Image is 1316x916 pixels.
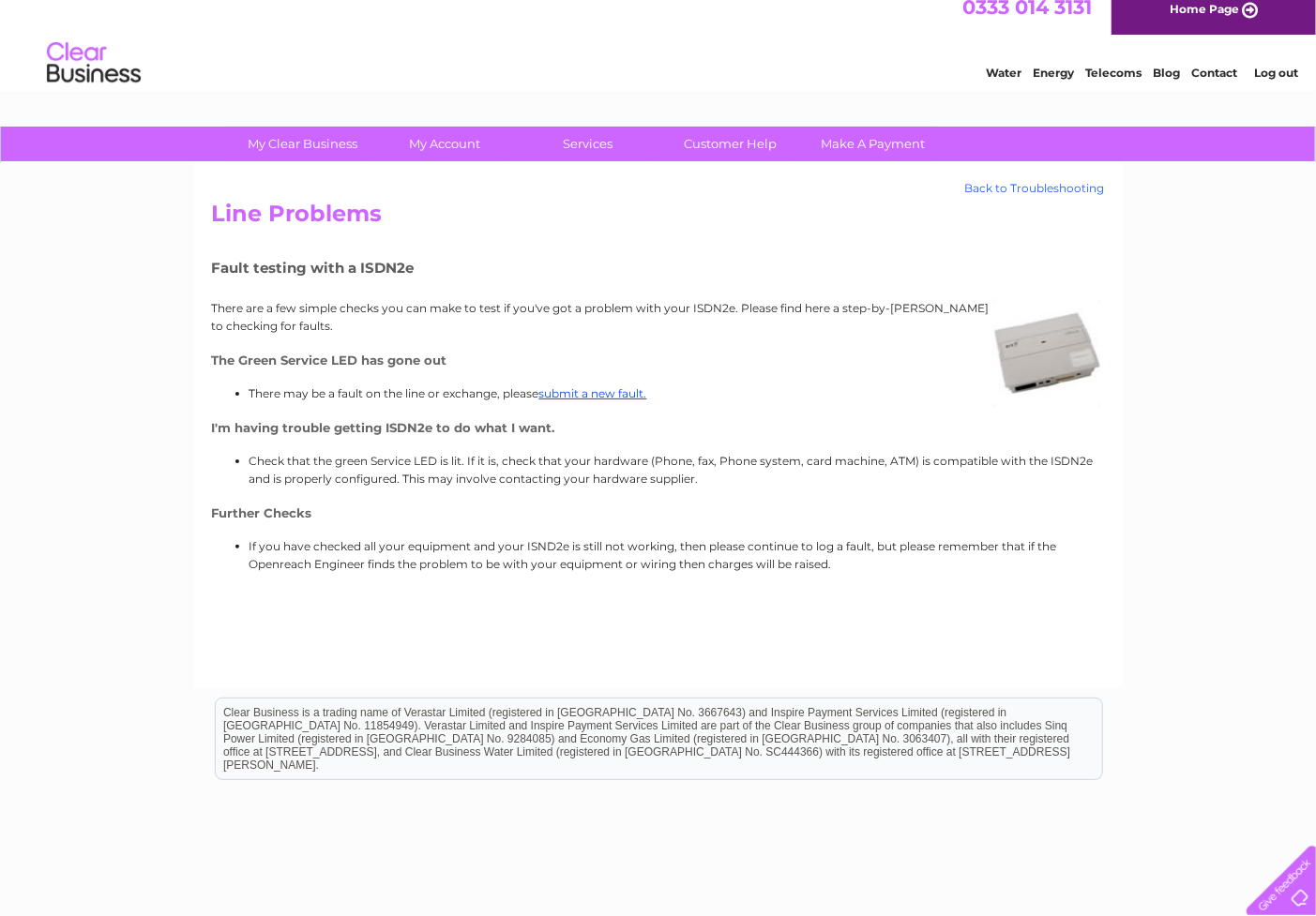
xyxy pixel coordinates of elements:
[368,127,522,161] a: My Account
[510,127,665,161] a: Services
[986,80,1021,94] a: Water
[212,506,1105,520] h4: Further Checks
[250,452,1105,488] li: Check that the green Service LED is lit. If it is, check that your hardware (Phone, fax, Phone sy...
[1254,80,1298,94] a: Log out
[653,127,808,161] a: Customer Help
[1191,80,1237,94] a: Contact
[965,182,1105,195] a: Back to Troubleshooting
[1153,80,1180,94] a: Blog
[250,537,1105,573] li: If you have checked all your equipment and your ISND2e is still not working, then please continue...
[795,127,950,161] a: Make A Payment
[46,49,142,106] img: logo.png
[216,10,1102,91] div: Clear Business is a trading name of Verastar Limited (registered in [GEOGRAPHIC_DATA] No. 3667643...
[1085,80,1142,94] a: Telecoms
[212,201,1105,236] h2: Line Problems
[225,127,380,161] a: My Clear Business
[212,260,1105,276] h5: Fault testing with a ISDN2e
[1033,80,1074,94] a: Energy
[962,9,1092,33] a: 0333 014 3131
[212,299,1105,335] p: There are a few simple checks you can make to test if you've got a problem with your ISDN2e. Plea...
[250,384,1105,402] li: There may be a fault on the line or exchange, please
[212,353,1105,368] h4: The Green Service LED has gone out
[539,386,647,400] a: submit a new fault.
[212,421,1105,435] h4: I'm having trouble getting ISDN2e to do what I want.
